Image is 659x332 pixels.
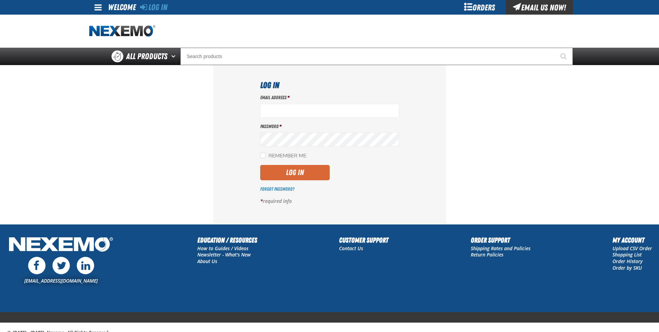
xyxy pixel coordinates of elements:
[260,79,399,92] h1: Log In
[555,48,573,65] button: Start Searching
[24,277,98,284] a: [EMAIL_ADDRESS][DOMAIN_NAME]
[126,50,167,63] span: All Products
[7,235,115,255] img: Nexemo Logo
[89,25,155,37] img: Nexemo logo
[612,264,642,271] a: Order by SKU
[260,153,266,158] input: Remember Me
[140,2,167,12] a: Log In
[260,153,306,159] label: Remember Me
[197,235,257,245] h2: Education / Resources
[471,251,503,258] a: Return Policies
[260,198,399,205] p: required info
[180,48,573,65] input: Search
[612,235,652,245] h2: My Account
[260,123,399,130] label: Password
[471,235,530,245] h2: Order Support
[471,245,530,252] a: Shipping Rates and Policies
[89,25,155,37] a: Home
[260,94,399,101] label: Email Address
[339,235,388,245] h2: Customer Support
[612,245,652,252] a: Upload CSV Order
[197,251,251,258] a: Newsletter - What's New
[612,258,643,264] a: Order History
[339,245,363,252] a: Contact Us
[612,251,642,258] a: Shopping List
[197,245,248,252] a: How to Guides / Videos
[169,48,180,65] button: Open All Products pages
[260,165,330,180] button: Log In
[197,258,217,264] a: About Us
[260,186,294,192] a: Forgot Password?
